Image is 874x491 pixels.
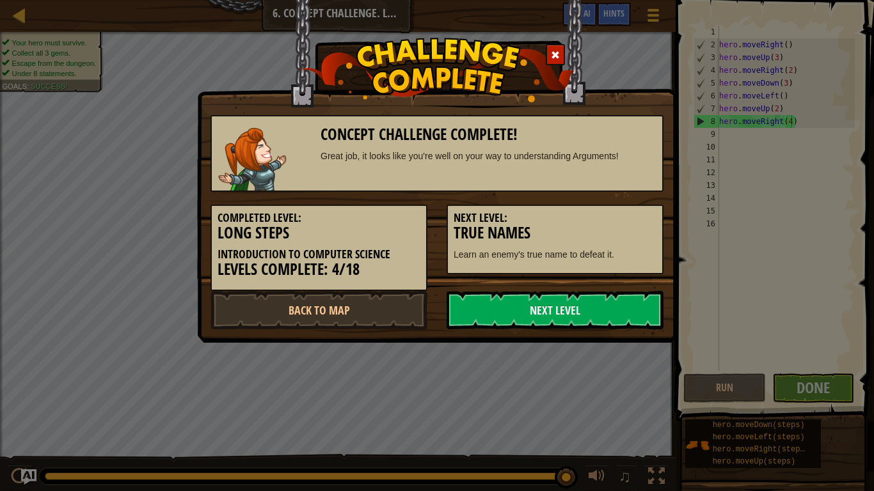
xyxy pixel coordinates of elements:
[218,128,287,191] img: captain.png
[300,38,575,102] img: challenge_complete.png
[218,248,420,261] h5: Introduction to Computer Science
[321,150,656,162] div: Great job, it looks like you're well on your way to understanding Arguments!
[218,261,420,278] h3: Levels Complete: 4/18
[218,224,420,242] h3: Long Steps
[454,212,656,224] h5: Next Level:
[454,248,656,261] p: Learn an enemy's true name to defeat it.
[218,212,420,224] h5: Completed Level:
[321,126,656,143] h3: Concept Challenge Complete!
[454,224,656,242] h3: True Names
[211,291,427,329] a: Back to Map
[447,291,663,329] a: Next Level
